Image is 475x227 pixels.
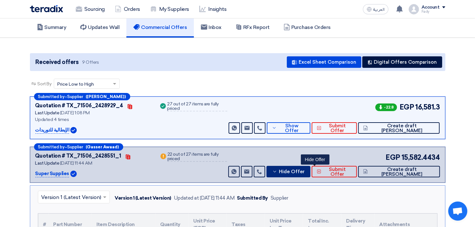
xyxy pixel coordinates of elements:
button: Submit Offer [312,122,357,134]
div: Quotation # TX_71506_2428929_4 [35,102,123,110]
span: Submit Offer [323,167,352,177]
button: Show Offer [267,122,310,134]
span: 16,581.3 [415,102,440,112]
img: profile_test.png [409,4,419,14]
button: Hide Offer [266,166,310,177]
img: Teradix logo [30,5,63,12]
a: My Suppliers [145,2,194,16]
button: Excel Sheet Comparison [287,56,361,68]
div: Updated 4 times [35,116,152,123]
div: Fady [422,10,445,13]
h5: Summary [37,24,67,31]
span: Supplier [67,145,83,149]
img: Verified Account [70,171,77,177]
button: Submit Offer [312,166,357,177]
span: العربية [373,7,385,12]
button: العربية [363,4,388,14]
button: Digital Offers Comparison [362,56,442,68]
a: Inbox [194,17,229,38]
h5: Purchase Orders [284,24,331,31]
a: Sourcing [71,2,110,16]
a: Purchase Orders [277,17,338,38]
p: الإيطالية للتوريدات [35,126,69,134]
div: 27 out of 27 items are fully priced [167,102,227,111]
span: Last Update [35,110,60,116]
span: Received offers [36,58,79,67]
a: Orders [110,2,145,16]
h5: RFx Report [236,24,270,31]
h5: Updates Wall [80,24,119,31]
span: Show Offer [278,124,305,133]
button: Create draft [PERSON_NAME] [358,166,440,177]
p: Super Supplies [35,170,69,178]
span: Submitted by [38,145,65,149]
span: Hide Offer [279,169,305,174]
span: Create draft [PERSON_NAME] [370,124,435,133]
a: Summary [30,17,74,38]
a: Commercial Offers [126,17,194,38]
span: [DATE] 11:44 AM [60,160,92,166]
span: Supplier [67,95,83,99]
button: Create draft [PERSON_NAME] [358,122,440,134]
b: ([PERSON_NAME]) [86,95,126,99]
div: – [34,93,130,100]
a: Updates Wall [73,17,126,38]
h5: Commercial Offers [133,24,187,31]
div: Updated at [DATE] 11:44 AM [174,195,235,202]
b: (Gasser Awaad) [86,145,119,149]
span: Create draft [PERSON_NAME] [369,167,435,177]
span: EGP [400,102,414,112]
span: 9 Offers [82,59,99,65]
span: Last Update [35,160,60,166]
img: Verified Account [70,127,77,133]
div: 22 out of 27 items are fully priced [167,152,227,162]
div: Supplier [271,195,288,202]
div: Hide Offer [301,154,330,165]
span: Submitted by [38,95,65,99]
span: Sort By [38,81,52,87]
span: -22.8 [375,103,397,111]
a: RFx Report [229,17,277,38]
span: EGP [386,152,400,163]
span: 15,582.4434 [401,152,440,163]
div: Account [422,5,440,10]
span: Submit Offer [323,124,352,133]
div: Version 1 (Latest Version) [115,195,172,202]
span: Price Low to High [57,81,94,88]
div: – [34,143,123,151]
div: Open chat [448,202,467,221]
div: Quotation # TX_71506_2428551_1 [35,152,121,160]
h5: Inbox [201,24,222,31]
div: Submitted By [237,195,268,202]
a: Insights [194,2,231,16]
span: [DATE] 1:08 PM [60,110,90,116]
